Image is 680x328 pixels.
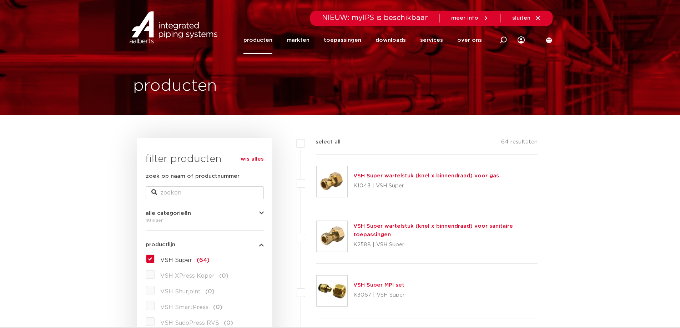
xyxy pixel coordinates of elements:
label: select all [305,138,341,146]
nav: Menu [243,26,482,54]
a: markten [287,26,309,54]
a: sluiten [512,15,541,21]
span: (64) [197,257,210,263]
img: Thumbnail for VSH Super MPI set [317,276,347,306]
a: VSH Super MPI set [353,282,404,288]
p: K3067 | VSH Super [353,289,405,301]
span: meer info [451,15,478,21]
input: zoeken [146,186,264,199]
img: Thumbnail for VSH Super wartelstuk (knel x binnendraad) voor gas [317,166,347,197]
span: NIEUW: myIPS is beschikbaar [322,14,428,21]
span: (0) [224,320,233,326]
a: VSH Super wartelstuk (knel x binnendraad) voor gas [353,173,499,178]
p: 64 resultaten [501,138,538,149]
span: VSH SmartPress [160,304,208,310]
div: fittingen [146,216,264,224]
button: alle categorieën [146,211,264,216]
h3: filter producten [146,152,264,166]
span: productlijn [146,242,175,247]
a: downloads [376,26,406,54]
a: producten [243,26,272,54]
label: zoek op naam of productnummer [146,172,240,181]
span: VSH Super [160,257,192,263]
img: Thumbnail for VSH Super wartelstuk (knel x binnendraad) voor sanitaire toepassingen [317,221,347,252]
span: alle categorieën [146,211,191,216]
a: wis alles [241,155,264,163]
span: VSH Shurjoint [160,289,201,294]
span: (0) [205,289,215,294]
span: VSH SudoPress RVS [160,320,219,326]
a: meer info [451,15,489,21]
span: (0) [219,273,228,279]
span: (0) [213,304,222,310]
a: over ons [457,26,482,54]
a: toepassingen [324,26,361,54]
span: VSH XPress Koper [160,273,215,279]
p: K2588 | VSH Super [353,239,538,251]
button: productlijn [146,242,264,247]
a: VSH Super wartelstuk (knel x binnendraad) voor sanitaire toepassingen [353,223,513,237]
span: sluiten [512,15,530,21]
h1: producten [133,75,217,97]
a: services [420,26,443,54]
p: K1043 | VSH Super [353,180,499,192]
